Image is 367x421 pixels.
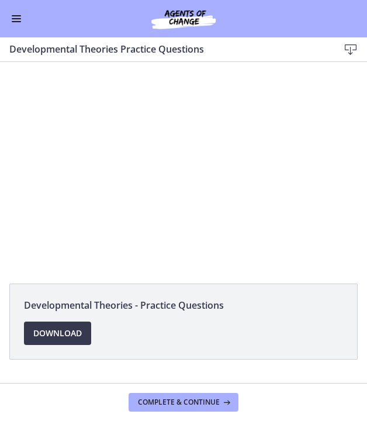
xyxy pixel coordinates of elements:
span: Developmental Theories - Practice Questions [24,298,343,312]
span: Download [33,326,82,340]
h3: Developmental Theories Practice Questions [9,42,320,56]
a: Download [24,322,91,345]
span: Complete & continue [138,398,220,407]
button: Complete & continue [129,393,238,412]
button: Enable menu [9,12,23,26]
img: Agents of Change [125,7,242,30]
